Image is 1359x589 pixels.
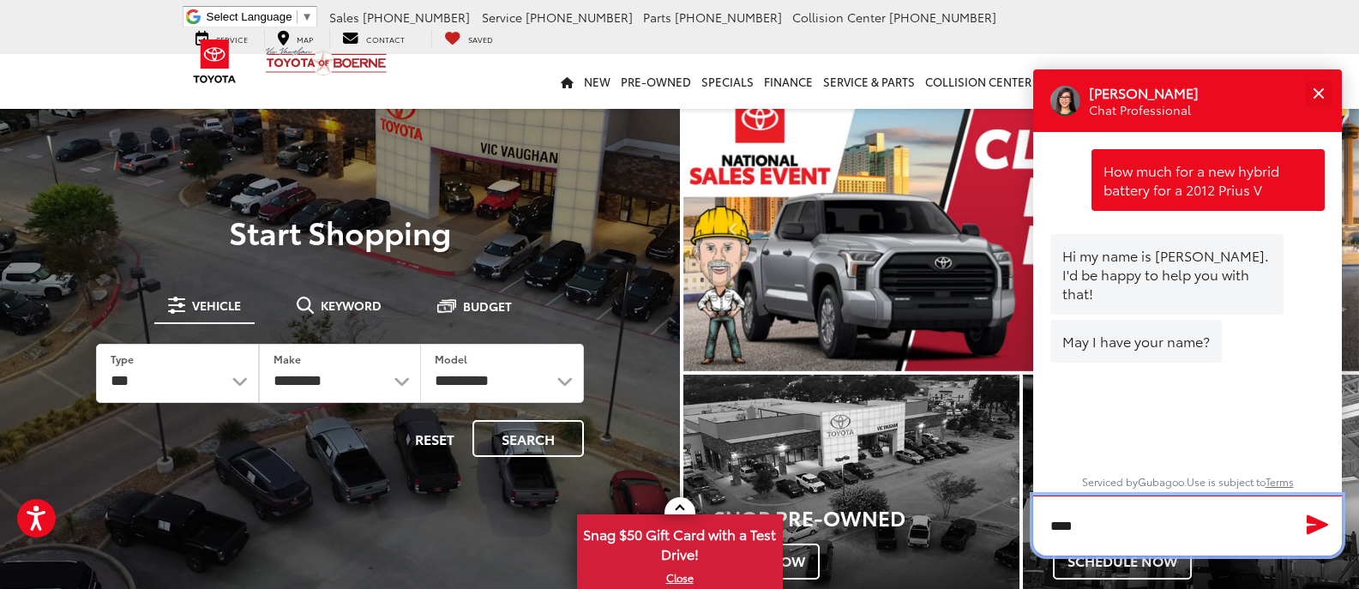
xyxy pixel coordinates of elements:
a: Map [264,29,326,48]
span: [PHONE_NUMBER] [675,9,782,26]
div: Operator Title [1089,102,1218,118]
div: Operator Image [1050,86,1080,116]
img: Toyota [183,33,247,89]
span: Select Language [207,10,292,23]
a: About [1133,54,1182,109]
a: Gubagoo [1138,474,1184,489]
span: Budget [463,300,512,312]
span: Saved [468,33,493,45]
button: Click to view previous picture. [683,120,785,337]
span: [PHONE_NUMBER] [526,9,633,26]
label: Type [111,352,134,366]
a: Service [183,29,261,48]
a: Pre-Owned [616,54,696,109]
span: Snag $50 Gift Card with a Test Drive! [579,516,781,568]
a: Service & Parts: Opens in a new tab [818,54,920,109]
a: My Saved Vehicles [431,29,506,48]
a: Rent a Toyota [1037,54,1133,109]
button: Reset [400,420,469,457]
a: Home [556,54,579,109]
button: Send Message [1299,508,1336,543]
div: How much for a new hybrid battery for a 2012 Prius V [1091,149,1325,211]
span: Vehicle [192,299,241,311]
a: Collision Center [920,54,1037,109]
div: Hi my name is [PERSON_NAME]. I'd be happy to help you with that! [1050,234,1284,315]
span: Parts [643,9,671,26]
span: Sales [329,9,359,26]
span: [PHONE_NUMBER] [363,9,470,26]
h3: Shop Pre-Owned [713,506,1019,528]
span: Keyword [321,299,382,311]
a: Contact [329,29,418,48]
span: [PHONE_NUMBER] [889,9,996,26]
a: Select Language​ [207,10,313,23]
p: [PERSON_NAME] [1089,83,1199,102]
span: Service [482,9,522,26]
a: Terms [1266,474,1294,489]
a: New [579,54,616,109]
span: Collision Center [792,9,886,26]
p: Chat Professional [1089,102,1199,118]
button: Search [472,420,584,457]
a: Specials [696,54,759,109]
span: Schedule Now [1053,544,1192,580]
input: Type your message [1033,496,1342,556]
span: ▼ [302,10,313,23]
div: Operator Name [1089,83,1218,102]
button: Close [1300,75,1337,111]
img: Vic Vaughan Toyota of Boerne [265,46,388,76]
label: Make [274,352,301,366]
div: Serviced by . Use is subject to [1050,475,1325,496]
label: Model [435,352,467,366]
a: Finance [759,54,818,109]
p: Start Shopping [72,214,608,249]
div: May I have your name? [1050,320,1222,363]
